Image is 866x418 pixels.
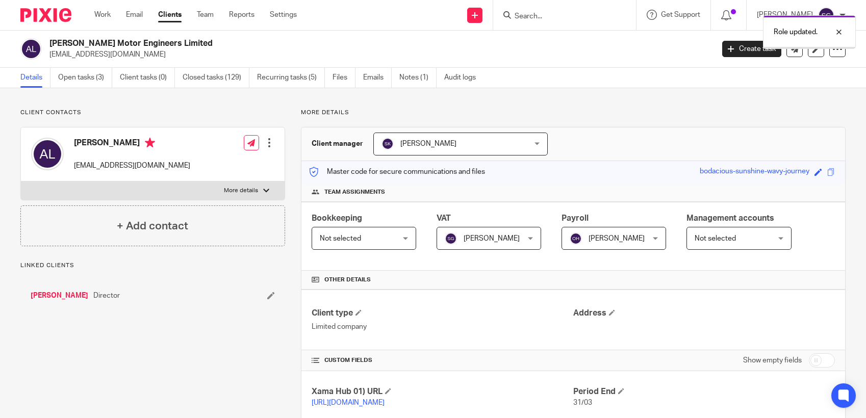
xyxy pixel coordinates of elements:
[31,291,88,301] a: [PERSON_NAME]
[570,232,582,245] img: svg%3E
[158,10,182,20] a: Clients
[589,235,645,242] span: [PERSON_NAME]
[400,140,456,147] span: [PERSON_NAME]
[126,10,143,20] a: Email
[301,109,846,117] p: More details
[49,38,575,49] h2: [PERSON_NAME] Motor Engineers Limited
[573,399,592,406] span: 31/03
[94,10,111,20] a: Work
[93,291,120,301] span: Director
[312,308,573,319] h4: Client type
[270,10,297,20] a: Settings
[31,138,64,170] img: svg%3E
[437,214,451,222] span: VAT
[562,214,589,222] span: Payroll
[49,49,707,60] p: [EMAIL_ADDRESS][DOMAIN_NAME]
[20,109,285,117] p: Client contacts
[774,27,818,37] p: Role updated.
[74,161,190,171] p: [EMAIL_ADDRESS][DOMAIN_NAME]
[257,68,325,88] a: Recurring tasks (5)
[399,68,437,88] a: Notes (1)
[74,138,190,150] h4: [PERSON_NAME]
[120,68,175,88] a: Client tasks (0)
[312,386,573,397] h4: Xama Hub 01) URL
[145,138,155,148] i: Primary
[20,262,285,270] p: Linked clients
[312,322,573,332] p: Limited company
[20,8,71,22] img: Pixie
[312,139,363,149] h3: Client manager
[743,355,802,365] label: Show empty fields
[197,10,214,20] a: Team
[58,68,112,88] a: Open tasks (3)
[20,68,50,88] a: Details
[324,276,371,284] span: Other details
[363,68,392,88] a: Emails
[464,235,520,242] span: [PERSON_NAME]
[333,68,355,88] a: Files
[224,187,258,195] p: More details
[573,386,835,397] h4: Period End
[444,68,483,88] a: Audit logs
[381,138,394,150] img: svg%3E
[695,235,736,242] span: Not selected
[320,235,361,242] span: Not selected
[312,214,362,222] span: Bookkeeping
[445,232,457,245] img: svg%3E
[20,38,42,60] img: svg%3E
[312,399,385,406] a: [URL][DOMAIN_NAME]
[818,7,834,23] img: svg%3E
[573,308,835,319] h4: Address
[700,166,809,178] div: bodacious-sunshine-wavy-journey
[183,68,249,88] a: Closed tasks (129)
[324,188,385,196] span: Team assignments
[117,218,188,234] h4: + Add contact
[229,10,254,20] a: Reports
[309,167,485,177] p: Master code for secure communications and files
[312,356,573,364] h4: CUSTOM FIELDS
[686,214,774,222] span: Management accounts
[722,41,781,57] a: Create task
